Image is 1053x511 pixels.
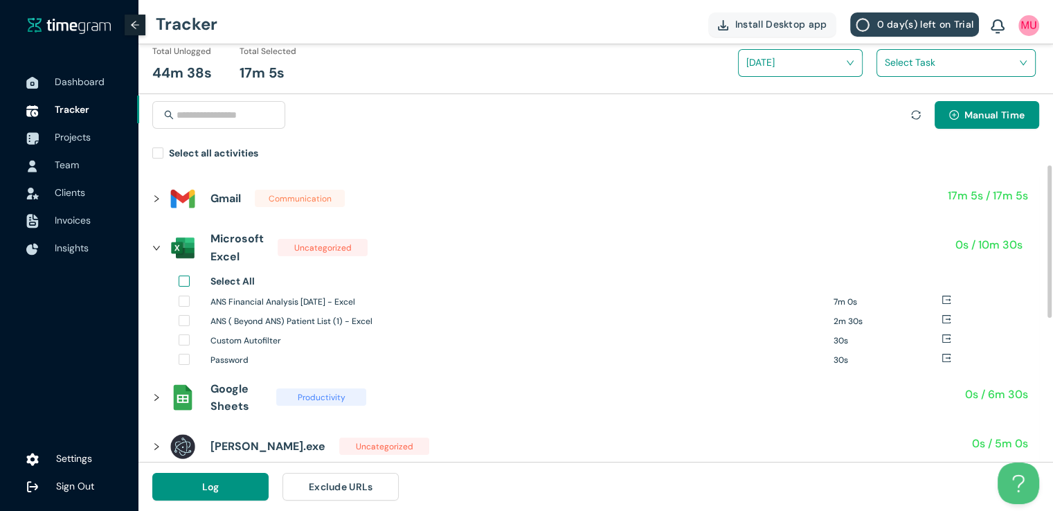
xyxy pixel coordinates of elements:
img: timegram [28,17,111,33]
span: plus-circle [949,110,959,121]
span: sync [911,110,921,120]
h1: 0s / 10m 30s [955,236,1023,253]
img: InsightsIcon [26,243,39,256]
h1: Select all activities [169,145,258,161]
span: export [942,295,951,305]
span: Uncategorized [278,239,368,256]
span: Log [202,479,219,494]
span: Sign Out [56,480,94,492]
span: Projects [55,131,91,143]
img: InvoiceIcon [26,188,39,199]
h1: [PERSON_NAME].exe [210,438,325,455]
span: arrow-left [130,20,140,30]
h1: Select All [210,274,255,289]
span: right [152,442,161,451]
span: Exclude URLs [309,479,373,494]
h1: 7m 0s [834,296,942,309]
img: logOut.ca60ddd252d7bab9102ea2608abe0238.svg [26,481,39,493]
img: assets%2Ficons%2Ficons8-microsoft-excel-2019-240.png [169,234,197,262]
button: Log [152,473,269,501]
span: Uncategorized [339,438,429,455]
h1: Tracker [156,3,217,45]
button: plus-circleManual Time [935,101,1039,129]
h1: 44m 38s [152,62,212,84]
span: export [942,314,951,324]
img: DashboardIcon [26,77,39,89]
img: assets%2Ficons%2Felectron-logo.png [169,433,197,460]
span: Settings [56,452,92,465]
span: export [942,353,951,363]
img: UserIcon [26,160,39,172]
img: TimeTrackerIcon [26,105,39,117]
h1: Microsoft Excel [210,230,264,265]
h1: Password [210,354,823,367]
span: Invoices [55,214,91,226]
h1: Custom Autofilter [210,334,823,348]
img: settings.78e04af822cf15d41b38c81147b09f22.svg [26,452,39,466]
h1: Total Selected [240,45,296,58]
span: Clients [55,186,85,199]
h1: 17m 5s [240,62,285,84]
img: assets%2Ficons%2Ficons8-gmail-240.png [169,185,197,213]
h1: ANS Financial Analysis [DATE] - Excel [210,296,823,309]
img: UserIcon [1018,15,1039,36]
h1: 30s [834,334,942,348]
img: DownloadApp [718,20,728,30]
h1: Google Sheets [210,380,262,415]
img: BellIcon [991,19,1005,35]
h1: Total Unlogged [152,45,211,58]
span: Team [55,159,79,171]
span: Tracker [55,103,89,116]
span: Install Desktop app [735,17,827,32]
img: assets%2Ficons%2Fsheets_official.png [169,384,197,411]
span: right [152,393,161,402]
a: timegram [28,17,111,34]
button: 0 day(s) left on Trial [850,12,979,37]
span: Communication [255,190,345,207]
span: right [152,244,161,252]
span: Manual Time [964,107,1025,123]
iframe: Toggle Customer Support [998,463,1039,504]
span: Dashboard [55,75,105,88]
img: ProjectIcon [26,132,39,145]
h1: 2m 30s [834,315,942,328]
h1: 17m 5s / 17m 5s [948,187,1028,204]
button: Install Desktop app [708,12,837,37]
h1: Gmail [210,190,241,207]
span: Insights [55,242,89,254]
span: right [152,195,161,203]
h1: 0s / 6m 30s [965,386,1028,403]
button: Exclude URLs [282,473,399,501]
span: search [164,110,174,120]
h1: 0s / 5m 0s [972,435,1028,452]
img: InvoiceIcon [26,214,39,228]
h1: 30s [834,354,942,367]
h1: ANS ( Beyond ANS) Patient List (1) - Excel [210,315,823,328]
span: Productivity [276,388,366,406]
span: export [942,334,951,343]
span: 0 day(s) left on Trial [876,17,973,32]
